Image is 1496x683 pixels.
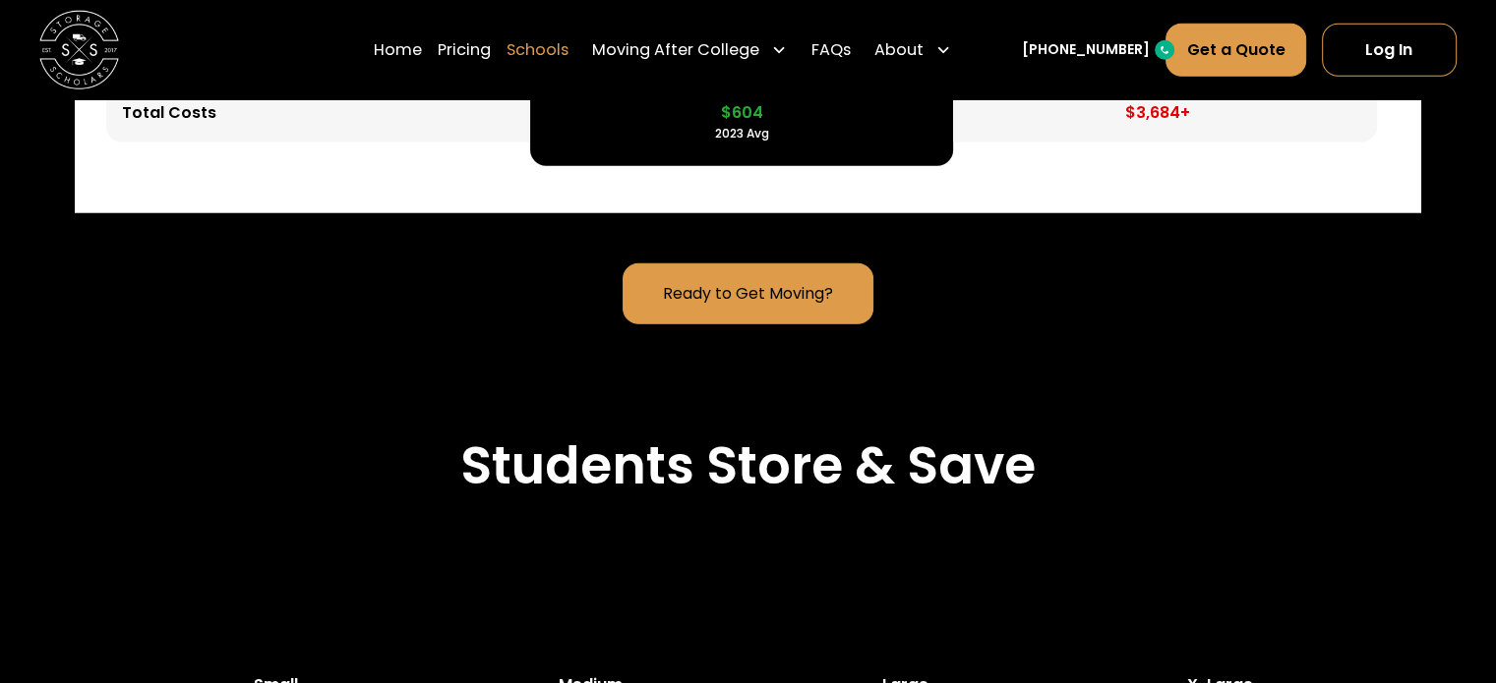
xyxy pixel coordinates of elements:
[374,22,422,77] a: Home
[1322,23,1457,76] a: Log In
[584,22,795,77] div: Moving After College
[1166,23,1305,76] a: Get a Quote
[438,22,491,77] a: Pricing
[810,22,850,77] a: FAQs
[867,22,959,77] div: About
[507,22,568,77] a: Schools
[39,10,119,89] img: Storage Scholars main logo
[874,37,924,61] div: About
[122,101,216,125] div: Total Costs
[720,101,762,125] div: $604
[592,37,759,61] div: Moving After College
[460,435,1036,497] h2: Students Store & Save
[714,125,768,142] div: 2023 Avg
[1022,39,1150,60] a: [PHONE_NUMBER]
[623,263,874,324] a: Ready to Get Moving?
[1124,101,1189,125] div: $3,684+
